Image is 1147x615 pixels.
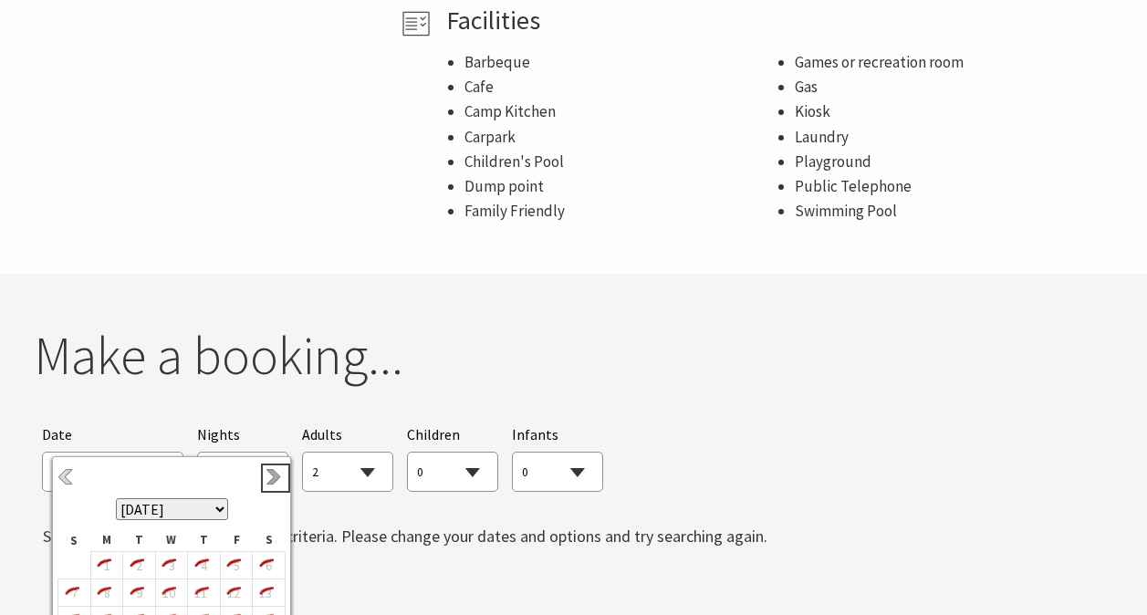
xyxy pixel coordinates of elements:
i: 5 [221,554,245,578]
li: Laundry [795,125,1107,150]
span: Nights [197,423,240,447]
li: Playground [795,150,1107,174]
i: 6 [253,554,276,578]
th: T [123,529,156,551]
li: Cafe [464,75,777,99]
th: T [188,529,221,551]
i: 9 [123,581,147,605]
i: 4 [188,554,212,578]
li: Public Telephone [795,174,1107,199]
i: 13 [253,581,276,605]
i: 7 [58,581,82,605]
span: Date [42,425,72,443]
i: 10 [156,581,180,605]
li: Barbeque [464,50,777,75]
li: Gas [795,75,1107,99]
li: Kiosk [795,99,1107,124]
li: Family Friendly [464,199,777,224]
h2: Make a booking... [34,324,1114,388]
span: Infants [512,425,558,443]
li: Dump point [464,174,777,199]
i: 1 [91,554,115,578]
div: Please choose your desired arrival date [42,423,183,492]
th: S [253,529,286,551]
li: Camp Kitchen [464,99,777,124]
div: Choose a number of nights [197,423,288,492]
li: Children's Pool [464,150,777,174]
li: Swimming Pool [795,199,1107,224]
li: Carpark [464,125,777,150]
li: Games or recreation room [795,50,1107,75]
th: F [220,529,253,551]
th: S [58,529,91,551]
th: M [90,529,123,551]
h4: Facilities [446,5,1107,36]
i: 8 [91,581,115,605]
th: W [155,529,188,551]
span: Adults [302,425,342,443]
i: 12 [221,581,245,605]
h3: Sorry, no results match your search criteria. Please change your dates and options and try search... [34,526,1114,547]
span: Children [407,425,460,443]
i: 2 [123,554,147,578]
i: 11 [188,581,212,605]
i: 3 [156,554,180,578]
